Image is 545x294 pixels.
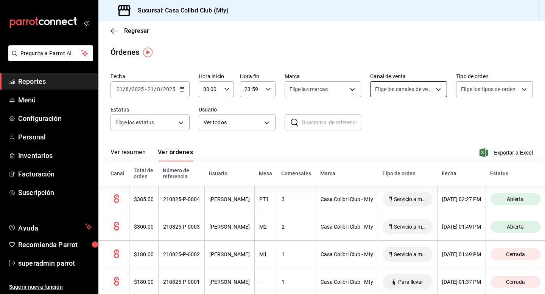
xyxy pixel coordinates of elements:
[199,74,234,79] label: Hora inicio
[18,187,92,198] span: Suscripción
[282,224,311,230] div: 2
[134,251,154,257] div: $180.00
[503,251,528,257] span: Cerrada
[18,150,92,161] span: Inventarios
[321,196,373,202] div: Casa Colibri Club - Mty
[442,170,481,176] div: Fecha
[18,169,92,179] span: Facturación
[209,196,250,202] div: [PERSON_NAME]
[481,148,533,157] button: Exportar a Excel
[111,27,149,34] button: Regresar
[18,95,92,105] span: Menú
[442,196,481,202] div: [DATE] 02:27 PM
[9,283,92,291] span: Sugerir nueva función
[320,170,373,176] div: Marca
[163,167,200,179] div: Número de referencia
[157,86,160,92] input: --
[5,55,93,63] a: Pregunta a Parrot AI
[456,74,533,79] label: Tipo de orden
[163,224,200,230] div: 210825-P-0003
[115,119,154,126] span: Elige los estatus
[259,279,272,285] div: -
[259,224,272,230] div: M2
[504,224,527,230] span: Abierta
[131,86,144,92] input: ----
[83,20,89,26] button: open_drawer_menu
[134,224,154,230] div: $300.00
[18,132,92,142] span: Personal
[321,224,373,230] div: Casa Colibri Club - Mty
[134,167,154,179] div: Total de orden
[375,85,433,93] span: Elige los canales de venta
[504,196,527,202] span: Abierta
[442,279,481,285] div: [DATE] 01:37 PM
[209,170,250,176] div: Usuario
[111,170,125,176] div: Canal
[143,48,153,57] img: Tooltip marker
[124,27,149,34] span: Regresar
[163,251,200,257] div: 210825-P-0002
[391,224,430,230] span: Servicio a mesa
[209,279,250,285] div: [PERSON_NAME]
[163,196,200,202] div: 210825-P-0004
[111,149,146,161] button: Ver resumen
[259,251,272,257] div: M1
[18,258,92,268] span: superadmin parrot
[160,86,163,92] span: /
[321,279,373,285] div: Casa Colibri Club - Mty
[503,279,528,285] span: Cerrada
[163,86,176,92] input: ----
[8,45,93,61] button: Pregunta a Parrot AI
[442,251,481,257] div: [DATE] 01:49 PM
[129,86,131,92] span: /
[259,170,272,176] div: Mesa
[282,251,311,257] div: 1
[461,85,515,93] span: Elige los tipos de orden
[154,86,156,92] span: /
[391,251,430,257] span: Servicio a mesa
[123,86,125,92] span: /
[281,170,311,176] div: Comensales
[18,113,92,124] span: Configuración
[20,50,81,57] span: Pregunta a Parrot AI
[125,86,129,92] input: --
[134,196,154,202] div: $385.00
[209,224,250,230] div: [PERSON_NAME]
[18,222,82,231] span: Ayuda
[209,251,250,257] div: [PERSON_NAME]
[290,85,328,93] span: Elige las marcas
[321,251,373,257] div: Casa Colibri Club - Mty
[395,279,426,285] span: Para llevar
[18,240,92,250] span: Recomienda Parrot
[158,149,193,161] button: Ver órdenes
[285,74,361,79] label: Marca
[116,86,123,92] input: --
[282,279,311,285] div: 1
[163,279,200,285] div: 210825-P-0001
[240,74,275,79] label: Hora fin
[490,170,540,176] div: Estatus
[134,279,154,285] div: $180.00
[111,149,193,161] div: navigation tabs
[199,107,276,112] label: Usuario
[259,196,272,202] div: PT1
[111,74,190,79] label: Fecha
[145,86,146,92] span: -
[282,196,311,202] div: 3
[111,107,190,112] label: Estatus
[442,224,481,230] div: [DATE] 01:49 PM
[302,115,361,130] input: Buscar no. de referencia
[111,46,139,58] div: Órdenes
[132,6,229,15] h3: Sucursal: Casa Colibri Club (Mty)
[18,76,92,87] span: Reportes
[147,86,154,92] input: --
[391,196,430,202] span: Servicio a mesa
[370,74,447,79] label: Canal de venta
[382,170,433,176] div: Tipo de orden
[204,119,262,127] span: Ver todos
